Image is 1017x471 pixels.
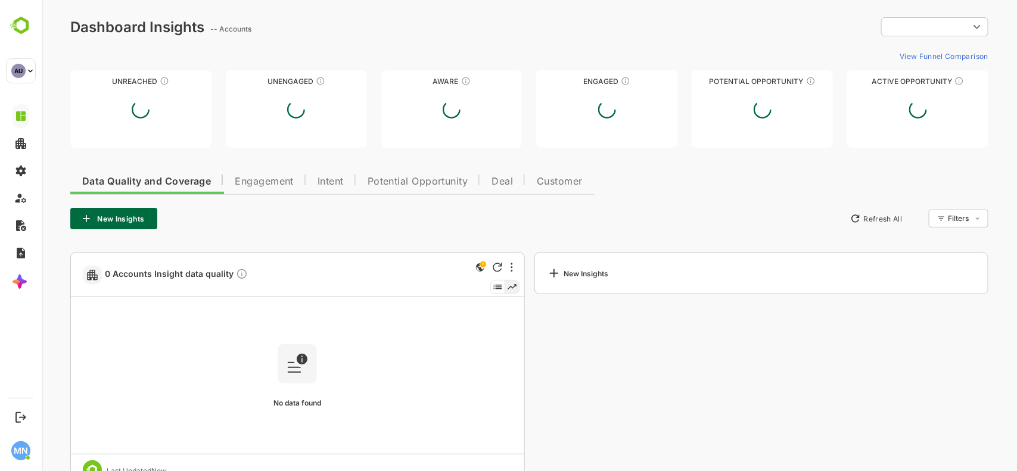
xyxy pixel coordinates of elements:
div: Filters [906,214,928,223]
span: Data Quality and Coverage [41,177,169,186]
span: Customer [495,177,541,186]
a: New Insights [493,252,947,294]
span: Potential Opportunity [326,177,427,186]
div: These accounts are warm, further nurturing would qualify them to MQAs [579,76,589,86]
div: These accounts have just entered the buying cycle and need further nurturing [419,76,429,86]
div: ​ [839,16,947,38]
div: Unreached [29,77,170,86]
span: Engagement [193,177,252,186]
div: Aware [340,77,481,86]
div: These accounts have not shown enough engagement and need nurturing [274,76,284,86]
span: 0 Accounts Insight data quality [63,268,206,282]
div: MN [11,441,30,460]
div: Refresh [451,263,461,272]
div: Dashboard Insights [29,18,163,36]
div: AU [11,64,26,78]
span: Deal [450,177,471,186]
div: This is a global insight. Segment selection is not applicable for this view [431,260,446,276]
div: Active Opportunity [805,77,947,86]
ag: -- Accounts [169,24,213,33]
div: Potential Opportunity [650,77,791,86]
button: New Insights [29,208,116,229]
div: New Insights [505,266,567,280]
button: Refresh All [803,209,866,228]
img: BambooboxLogoMark.f1c84d78b4c51b1a7b5f700c9845e183.svg [6,14,36,37]
div: Filters [905,208,947,229]
div: These accounts are MQAs and can be passed on to Inside Sales [764,76,774,86]
div: Unengaged [184,77,325,86]
button: Logout [13,409,29,425]
span: No data found [232,398,279,407]
a: 0 Accounts Insight data qualityDescription not present [63,268,211,282]
div: These accounts have not been engaged with for a defined time period [118,76,127,86]
span: Intent [276,177,302,186]
div: Engaged [494,77,636,86]
div: More [469,263,471,272]
button: View Funnel Comparison [853,46,947,65]
div: These accounts have open opportunities which might be at any of the Sales Stages [913,76,922,86]
div: Description not present [194,268,206,282]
